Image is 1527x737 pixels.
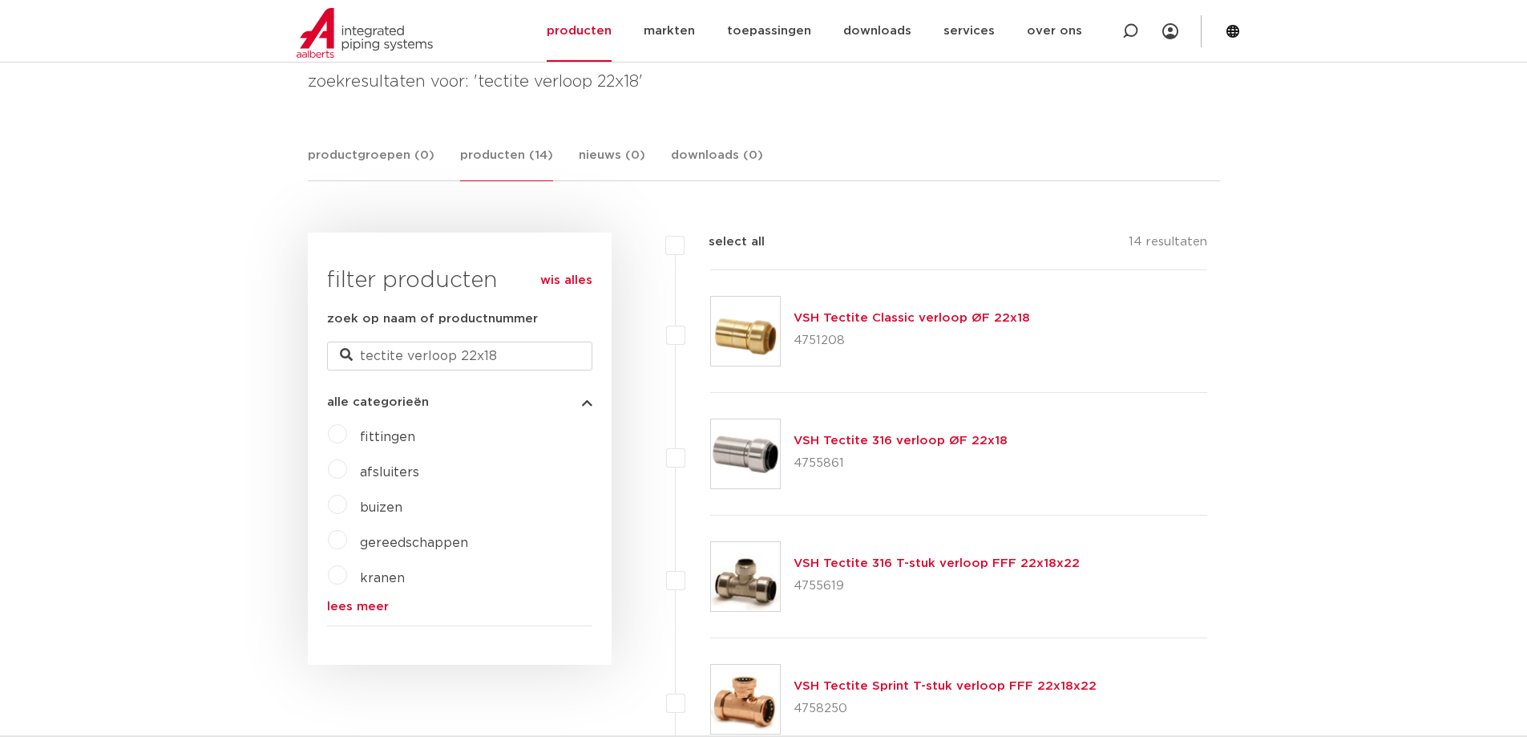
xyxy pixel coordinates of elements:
[711,665,780,734] img: Thumbnail for VSH Tectite Sprint T-stuk verloop FFF 22x18x22
[711,419,780,488] img: Thumbnail for VSH Tectite 316 verloop ØF 22x18
[794,680,1097,692] a: VSH Tectite Sprint T-stuk verloop FFF 22x18x22
[794,312,1030,324] a: VSH Tectite Classic verloop ØF 22x18
[794,435,1008,447] a: VSH Tectite 316 verloop ØF 22x18
[794,451,1008,476] p: 4755861
[794,696,1097,722] p: 4758250
[671,146,763,180] a: downloads (0)
[327,396,429,408] span: alle categorieën
[540,271,592,290] a: wis alles
[711,542,780,611] img: Thumbnail for VSH Tectite 316 T-stuk verloop FFF 22x18x22
[360,537,468,549] a: gereedschappen
[360,501,402,514] a: buizen
[1129,233,1207,257] p: 14 resultaten
[711,297,780,366] img: Thumbnail for VSH Tectite Classic verloop ØF 22x18
[308,69,1220,95] h4: zoekresultaten voor: 'tectite verloop 22x18'
[360,466,419,479] a: afsluiters
[460,146,553,181] a: producten (14)
[794,328,1030,354] p: 4751208
[579,146,645,180] a: nieuws (0)
[360,572,405,585] a: kranen
[327,342,592,371] input: zoeken
[327,265,592,297] h3: filter producten
[327,601,592,613] a: lees meer
[360,431,415,443] a: fittingen
[327,396,592,408] button: alle categorieën
[685,233,765,252] label: select all
[327,310,538,329] label: zoek op naam of productnummer
[794,557,1080,569] a: VSH Tectite 316 T-stuk verloop FFF 22x18x22
[308,146,434,180] a: productgroepen (0)
[794,573,1080,599] p: 4755619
